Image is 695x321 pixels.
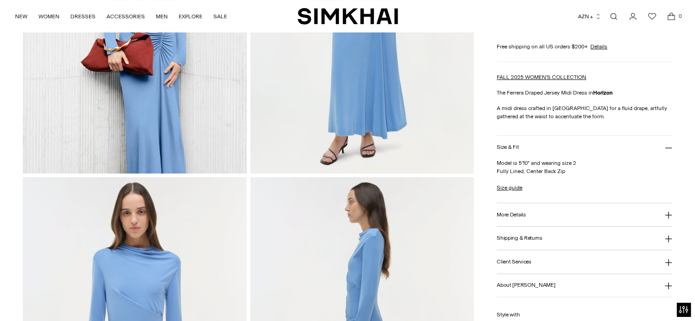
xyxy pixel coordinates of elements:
[497,42,672,51] div: Free shipping on all US orders $200+
[297,7,398,25] a: SIMKHAI
[662,7,680,26] a: Open cart modal
[497,282,555,288] h3: About [PERSON_NAME]
[497,159,672,175] p: Model is 5'10" and wearing size 2 Fully Lined, Center Back Zip
[497,235,542,241] h3: Shipping & Returns
[590,42,607,51] a: Details
[497,144,519,150] h3: Size & Fit
[106,6,145,26] a: ACCESSORIES
[578,6,601,26] button: AZN ₼
[213,6,227,26] a: SALE
[497,312,672,318] h6: Style with
[497,226,672,250] button: Shipping & Returns
[497,184,522,192] a: Size guide
[497,203,672,226] button: More Details
[497,136,672,159] button: Size & Fit
[497,89,672,97] p: The Ferrera Draped Jersey Midi Dress in
[156,6,168,26] a: MEN
[38,6,59,26] a: WOMEN
[497,274,672,297] button: About [PERSON_NAME]
[15,6,27,26] a: NEW
[605,7,623,26] a: Open search modal
[497,250,672,274] button: Client Services
[179,6,202,26] a: EXPLORE
[593,89,613,96] strong: Horizon
[497,74,586,80] a: FALL 2025 WOMEN'S COLLECTION
[624,7,642,26] a: Go to the account page
[497,259,531,265] h3: Client Services
[676,12,684,20] span: 0
[497,104,672,121] p: A midi dress crafted in [GEOGRAPHIC_DATA] for a fluid drape, artfully gathered at the waist to ac...
[497,212,525,218] h3: More Details
[643,7,661,26] a: Wishlist
[70,6,95,26] a: DRESSES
